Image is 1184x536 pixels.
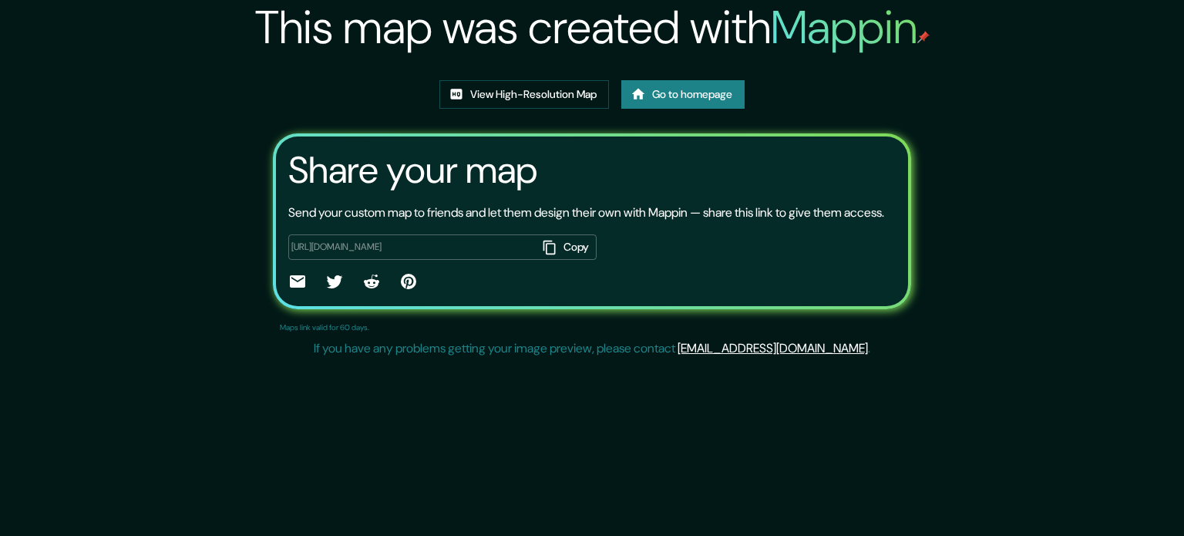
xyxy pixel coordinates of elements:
button: Copy [536,234,597,260]
a: View High-Resolution Map [439,80,609,109]
p: Maps link valid for 60 days. [280,322,369,333]
p: If you have any problems getting your image preview, please contact . [314,339,870,358]
a: [EMAIL_ADDRESS][DOMAIN_NAME] [678,340,868,356]
img: mappin-pin [917,31,930,43]
a: Go to homepage [621,80,745,109]
p: Send your custom map to friends and let them design their own with Mappin — share this link to gi... [288,204,884,222]
h3: Share your map [288,149,537,192]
